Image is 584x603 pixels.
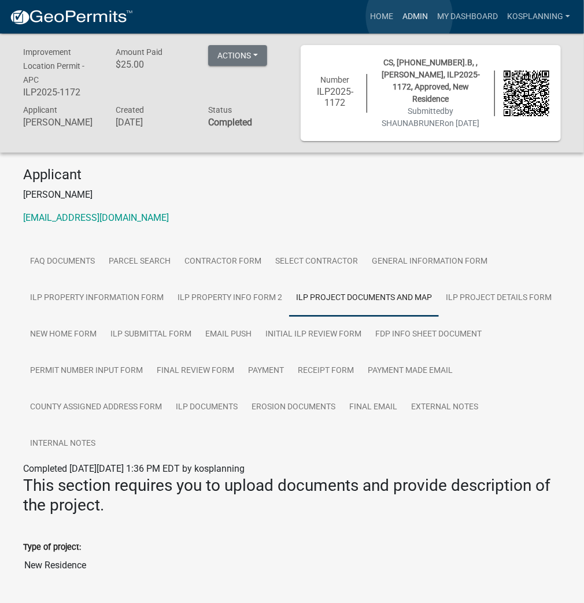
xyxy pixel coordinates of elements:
a: Initial ILP Review Form [258,316,368,353]
a: My Dashboard [433,6,502,28]
a: New Home Form [23,316,104,353]
img: QR code [504,71,549,116]
a: ILP Project Details Form [439,280,559,317]
a: ILP Submittal Form [104,316,198,353]
span: Submitted on [DATE] [382,106,480,128]
a: FDP INFO Sheet Document [368,316,489,353]
span: Created [116,105,144,114]
h6: [DATE] [116,117,191,128]
h6: ILP2025-1172 [312,86,358,108]
a: Payment Made Email [361,353,460,390]
a: Internal Notes [23,426,102,463]
a: Admin [398,6,433,28]
a: ILP Project Documents and Map [289,280,439,317]
label: Type of project: [23,543,81,552]
a: FAQ Documents [23,243,102,280]
span: Applicant [23,105,57,114]
h6: [PERSON_NAME] [23,117,98,128]
a: Final Review Form [150,353,241,390]
span: CS, [PHONE_NUMBER].B, , [PERSON_NAME], ILP2025-1172, Approved, New Residence [382,58,480,103]
h4: Applicant [23,167,561,183]
a: Contractor Form [178,243,268,280]
a: General Information Form [365,243,494,280]
a: External Notes [404,389,485,426]
a: Email Push [198,316,258,353]
span: Completed [DATE][DATE] 1:36 PM EDT by kosplanning [23,463,245,474]
strong: Completed [208,117,252,128]
a: Payment [241,353,291,390]
button: Actions [208,45,267,66]
p: [PERSON_NAME] [23,188,561,202]
a: Final Email [342,389,404,426]
h3: This section requires you to upload documents and provide description of the project. [23,476,561,515]
a: ILP Property Info Form 2 [171,280,289,317]
a: Receipt Form [291,353,361,390]
a: ILP Property Information Form [23,280,171,317]
span: Amount Paid [116,47,162,57]
a: ILP Documents [169,389,245,426]
a: Erosion Documents [245,389,342,426]
a: Parcel search [102,243,178,280]
h6: ILP2025-1172 [23,87,98,98]
span: Improvement Location Permit - APC [23,47,84,84]
a: Permit Number Input Form [23,353,150,390]
h6: $25.00 [116,59,191,70]
a: County Assigned Address Form [23,389,169,426]
a: Home [365,6,398,28]
a: kosplanning [502,6,575,28]
a: Select contractor [268,243,365,280]
a: [EMAIL_ADDRESS][DOMAIN_NAME] [23,212,169,223]
span: Number [321,75,350,84]
span: Status [208,105,232,114]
